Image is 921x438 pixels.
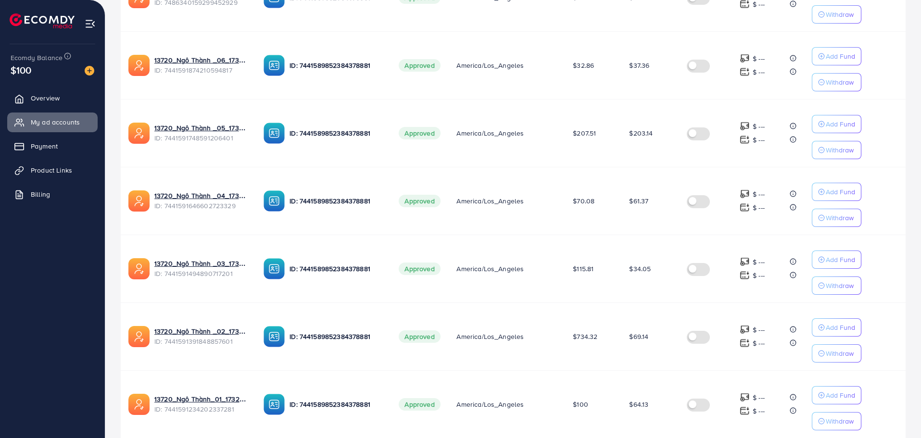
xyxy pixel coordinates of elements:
[753,270,765,281] p: $ ---
[456,264,524,274] span: America/Los_Angeles
[456,196,524,206] span: America/Los_Angeles
[826,50,855,62] p: Add Fund
[11,63,32,77] span: $100
[456,128,524,138] span: America/Los_Angeles
[154,394,248,414] div: <span class='underline'>13720_Ngô Thành_01_1732630486593</span></br>7441591234202337281
[740,189,750,199] img: top-up amount
[573,332,597,341] span: $734.32
[128,326,150,347] img: ic-ads-acc.e4c84228.svg
[573,196,594,206] span: $70.08
[880,395,914,431] iframe: Chat
[290,127,383,139] p: ID: 7441589852384378881
[740,202,750,213] img: top-up amount
[826,212,854,224] p: Withdraw
[826,322,855,333] p: Add Fund
[7,137,98,156] a: Payment
[812,386,861,404] button: Add Fund
[812,5,861,24] button: Withdraw
[629,400,648,409] span: $64.13
[264,326,285,347] img: ic-ba-acc.ded83a64.svg
[154,55,248,65] a: 13720_Ngô Thành _06_1732630632280
[264,258,285,279] img: ic-ba-acc.ded83a64.svg
[740,135,750,145] img: top-up amount
[290,399,383,410] p: ID: 7441589852384378881
[264,123,285,144] img: ic-ba-acc.ded83a64.svg
[154,259,248,268] a: 13720_Ngô Thành _03_1732630551077
[753,66,765,78] p: $ ---
[740,392,750,402] img: top-up amount
[31,141,58,151] span: Payment
[7,113,98,132] a: My ad accounts
[85,66,94,75] img: image
[753,324,765,336] p: $ ---
[264,55,285,76] img: ic-ba-acc.ded83a64.svg
[399,263,440,275] span: Approved
[154,394,248,404] a: 13720_Ngô Thành_01_1732630486593
[7,161,98,180] a: Product Links
[399,330,440,343] span: Approved
[573,128,596,138] span: $207.51
[573,400,588,409] span: $100
[740,257,750,267] img: top-up amount
[740,338,750,348] img: top-up amount
[753,392,765,403] p: $ ---
[753,121,765,132] p: $ ---
[826,254,855,265] p: Add Fund
[826,389,855,401] p: Add Fund
[10,13,75,28] a: logo
[128,394,150,415] img: ic-ads-acc.e4c84228.svg
[31,117,80,127] span: My ad accounts
[753,53,765,64] p: $ ---
[753,256,765,268] p: $ ---
[31,165,72,175] span: Product Links
[154,201,248,211] span: ID: 7441591646602723329
[812,115,861,133] button: Add Fund
[7,185,98,204] a: Billing
[629,61,649,70] span: $37.36
[290,263,383,275] p: ID: 7441589852384378881
[154,326,248,336] a: 13720_Ngô Thành _02_1732630523463
[826,348,854,359] p: Withdraw
[826,186,855,198] p: Add Fund
[826,9,854,20] p: Withdraw
[629,128,653,138] span: $203.14
[812,47,861,65] button: Add Fund
[290,195,383,207] p: ID: 7441589852384378881
[154,191,248,200] a: 13720_Ngô Thành _04_1732630579207
[154,191,248,211] div: <span class='underline'>13720_Ngô Thành _04_1732630579207</span></br>7441591646602723329
[573,61,594,70] span: $32.86
[290,60,383,71] p: ID: 7441589852384378881
[740,406,750,416] img: top-up amount
[11,53,63,63] span: Ecomdy Balance
[290,331,383,342] p: ID: 7441589852384378881
[573,264,593,274] span: $115.81
[128,123,150,144] img: ic-ads-acc.e4c84228.svg
[31,189,50,199] span: Billing
[128,190,150,212] img: ic-ads-acc.e4c84228.svg
[456,61,524,70] span: America/Los_Angeles
[812,276,861,295] button: Withdraw
[128,55,150,76] img: ic-ads-acc.e4c84228.svg
[456,400,524,409] span: America/Los_Angeles
[740,67,750,77] img: top-up amount
[826,415,854,427] p: Withdraw
[154,404,248,414] span: ID: 7441591234202337281
[812,183,861,201] button: Add Fund
[128,258,150,279] img: ic-ads-acc.e4c84228.svg
[812,344,861,363] button: Withdraw
[740,270,750,280] img: top-up amount
[629,196,648,206] span: $61.37
[154,65,248,75] span: ID: 7441591874210594817
[154,55,248,75] div: <span class='underline'>13720_Ngô Thành _06_1732630632280</span></br>7441591874210594817
[812,318,861,337] button: Add Fund
[154,123,248,133] a: 13720_Ngô Thành _05_1732630602998
[740,53,750,63] img: top-up amount
[154,269,248,278] span: ID: 7441591494890717201
[812,250,861,269] button: Add Fund
[154,259,248,278] div: <span class='underline'>13720_Ngô Thành _03_1732630551077</span></br>7441591494890717201
[31,93,60,103] span: Overview
[812,209,861,227] button: Withdraw
[85,18,96,29] img: menu
[826,118,855,130] p: Add Fund
[154,337,248,346] span: ID: 7441591391848857601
